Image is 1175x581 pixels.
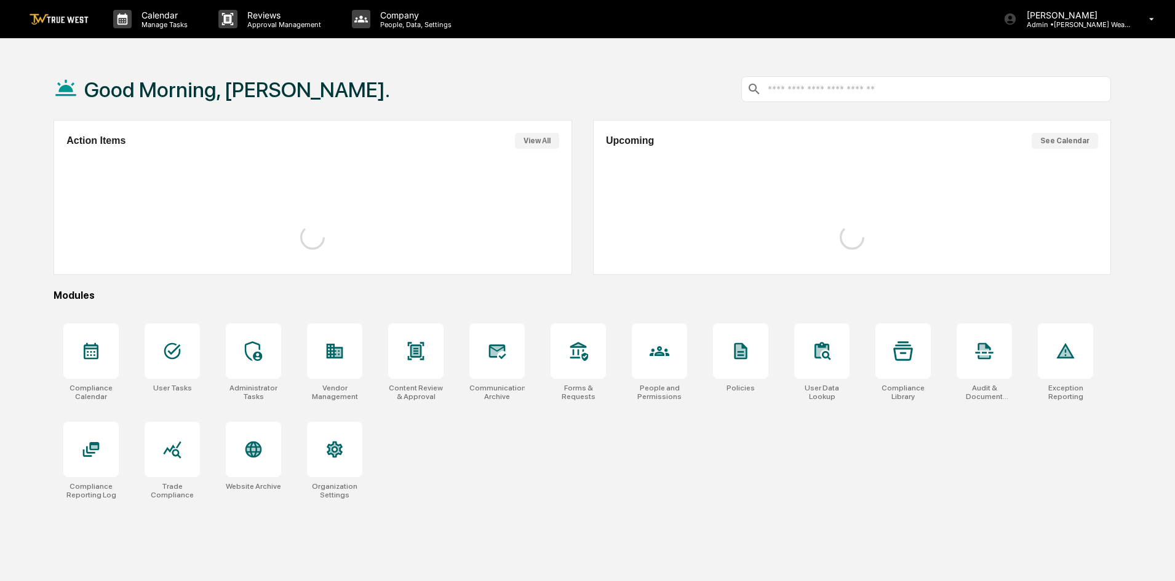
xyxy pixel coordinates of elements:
[226,384,281,401] div: Administrator Tasks
[370,10,458,20] p: Company
[794,384,850,401] div: User Data Lookup
[1017,20,1131,29] p: Admin • [PERSON_NAME] Wealth Management
[54,290,1111,301] div: Modules
[237,10,327,20] p: Reviews
[727,384,755,392] div: Policies
[237,20,327,29] p: Approval Management
[307,482,362,499] div: Organization Settings
[66,135,125,146] h2: Action Items
[132,20,194,29] p: Manage Tasks
[226,482,281,491] div: Website Archive
[63,384,119,401] div: Compliance Calendar
[63,482,119,499] div: Compliance Reporting Log
[145,482,200,499] div: Trade Compliance
[957,384,1012,401] div: Audit & Document Logs
[132,10,194,20] p: Calendar
[1017,10,1131,20] p: [PERSON_NAME]
[307,384,362,401] div: Vendor Management
[1032,133,1098,149] button: See Calendar
[469,384,525,401] div: Communications Archive
[875,384,931,401] div: Compliance Library
[515,133,559,149] button: View All
[632,384,687,401] div: People and Permissions
[30,14,89,25] img: logo
[370,20,458,29] p: People, Data, Settings
[388,384,444,401] div: Content Review & Approval
[606,135,654,146] h2: Upcoming
[551,384,606,401] div: Forms & Requests
[84,77,390,102] h1: Good Morning, [PERSON_NAME].
[153,384,192,392] div: User Tasks
[1038,384,1093,401] div: Exception Reporting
